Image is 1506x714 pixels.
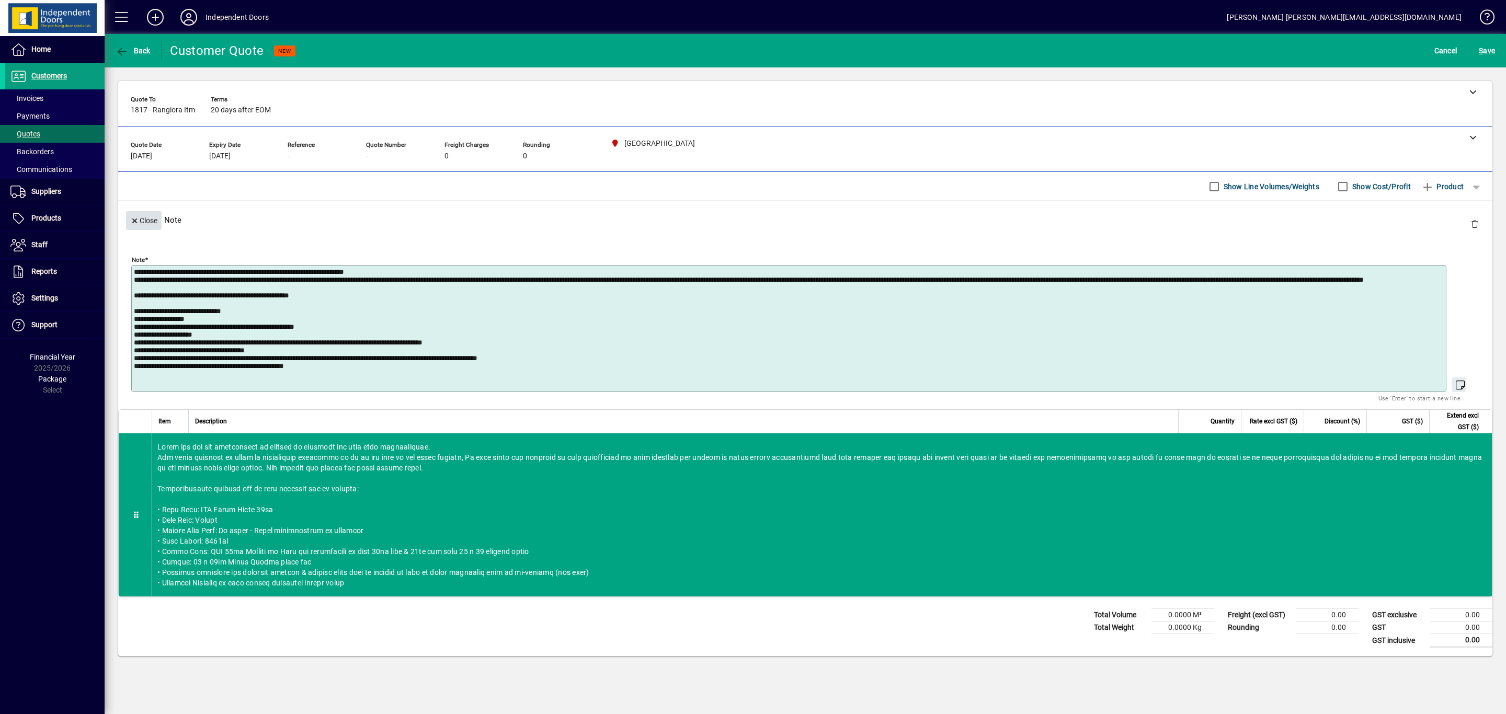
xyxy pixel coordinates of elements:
[366,152,368,160] span: -
[139,8,172,27] button: Add
[1151,609,1214,621] td: 0.0000 M³
[170,42,264,59] div: Customer Quote
[10,165,72,174] span: Communications
[1350,181,1411,192] label: Show Cost/Profit
[5,205,105,232] a: Products
[1402,416,1423,427] span: GST ($)
[1476,41,1498,60] button: Save
[1089,609,1151,621] td: Total Volume
[5,107,105,125] a: Payments
[1462,219,1487,228] app-page-header-button: Delete
[31,72,67,80] span: Customers
[288,152,290,160] span: -
[209,152,231,160] span: [DATE]
[195,416,227,427] span: Description
[5,179,105,205] a: Suppliers
[38,375,66,383] span: Package
[5,125,105,143] a: Quotes
[1222,181,1319,192] label: Show Line Volumes/Weights
[126,211,162,230] button: Close
[444,152,449,160] span: 0
[1434,42,1457,59] span: Cancel
[206,9,269,26] div: Independent Doors
[31,240,48,249] span: Staff
[1462,211,1487,236] button: Delete
[278,48,291,54] span: NEW
[1436,410,1479,433] span: Extend excl GST ($)
[30,353,75,361] span: Financial Year
[131,106,195,114] span: 1817 - Rangiora Itm
[1367,634,1430,647] td: GST inclusive
[1430,634,1492,647] td: 0.00
[123,215,164,225] app-page-header-button: Close
[10,147,54,156] span: Backorders
[1367,609,1430,621] td: GST exclusive
[1479,42,1495,59] span: ave
[31,267,57,275] span: Reports
[5,232,105,258] a: Staff
[130,212,157,229] span: Close
[1479,47,1483,55] span: S
[116,47,151,55] span: Back
[1151,621,1214,634] td: 0.0000 Kg
[1227,9,1462,26] div: [PERSON_NAME] [PERSON_NAME][EMAIL_ADDRESS][DOMAIN_NAME]
[1421,178,1464,195] span: Product
[1472,2,1493,36] a: Knowledge Base
[131,152,152,160] span: [DATE]
[158,416,171,427] span: Item
[31,294,58,302] span: Settings
[1296,609,1359,621] td: 0.00
[5,312,105,338] a: Support
[5,37,105,63] a: Home
[1367,621,1430,634] td: GST
[211,106,271,114] span: 20 days after EOM
[5,285,105,312] a: Settings
[10,94,43,102] span: Invoices
[105,41,162,60] app-page-header-button: Back
[1432,41,1460,60] button: Cancel
[1089,621,1151,634] td: Total Weight
[1296,621,1359,634] td: 0.00
[172,8,206,27] button: Profile
[5,259,105,285] a: Reports
[31,45,51,53] span: Home
[5,160,105,178] a: Communications
[1211,416,1235,427] span: Quantity
[1250,416,1297,427] span: Rate excl GST ($)
[152,433,1492,596] div: Lorem ips dol sit ametconsect ad elitsed do eiusmodt inc utla etdo magnaaliquae. Adm venia quisno...
[31,187,61,195] span: Suppliers
[5,89,105,107] a: Invoices
[132,256,145,263] mat-label: Note
[1223,609,1296,621] td: Freight (excl GST)
[31,320,58,329] span: Support
[1430,609,1492,621] td: 0.00
[10,130,40,138] span: Quotes
[1325,416,1360,427] span: Discount (%)
[31,214,61,222] span: Products
[1430,621,1492,634] td: 0.00
[10,112,50,120] span: Payments
[113,41,153,60] button: Back
[523,152,527,160] span: 0
[1416,177,1469,196] button: Product
[118,201,1492,239] div: Note
[5,143,105,160] a: Backorders
[1378,392,1461,404] mat-hint: Use 'Enter' to start a new line
[1223,621,1296,634] td: Rounding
